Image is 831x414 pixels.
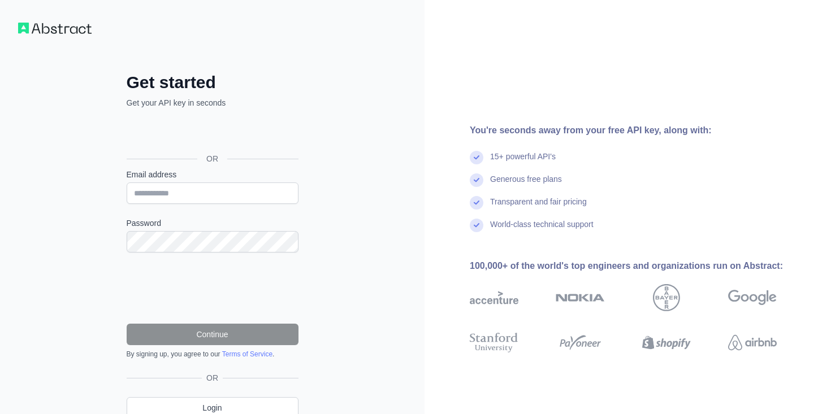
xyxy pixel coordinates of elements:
[470,151,483,164] img: check mark
[728,284,777,311] img: google
[470,196,483,210] img: check mark
[556,284,604,311] img: nokia
[556,330,604,355] img: payoneer
[490,151,556,173] div: 15+ powerful API's
[470,259,813,273] div: 100,000+ of the world's top engineers and organizations run on Abstract:
[470,173,483,187] img: check mark
[490,196,587,219] div: Transparent and fair pricing
[222,350,272,358] a: Terms of Service
[197,153,227,164] span: OR
[18,23,92,34] img: Workflow
[121,121,302,146] iframe: Sign in with Google Button
[127,97,298,108] p: Get your API key in seconds
[470,219,483,232] img: check mark
[127,72,298,93] h2: Get started
[470,284,518,311] img: accenture
[728,330,777,355] img: airbnb
[653,284,680,311] img: bayer
[470,330,518,355] img: stanford university
[127,217,298,229] label: Password
[127,350,298,359] div: By signing up, you agree to our .
[127,324,298,345] button: Continue
[470,124,813,137] div: You're seconds away from your free API key, along with:
[490,173,562,196] div: Generous free plans
[127,169,298,180] label: Email address
[642,330,691,355] img: shopify
[127,266,298,310] iframe: reCAPTCHA
[490,219,594,241] div: World-class technical support
[202,372,223,384] span: OR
